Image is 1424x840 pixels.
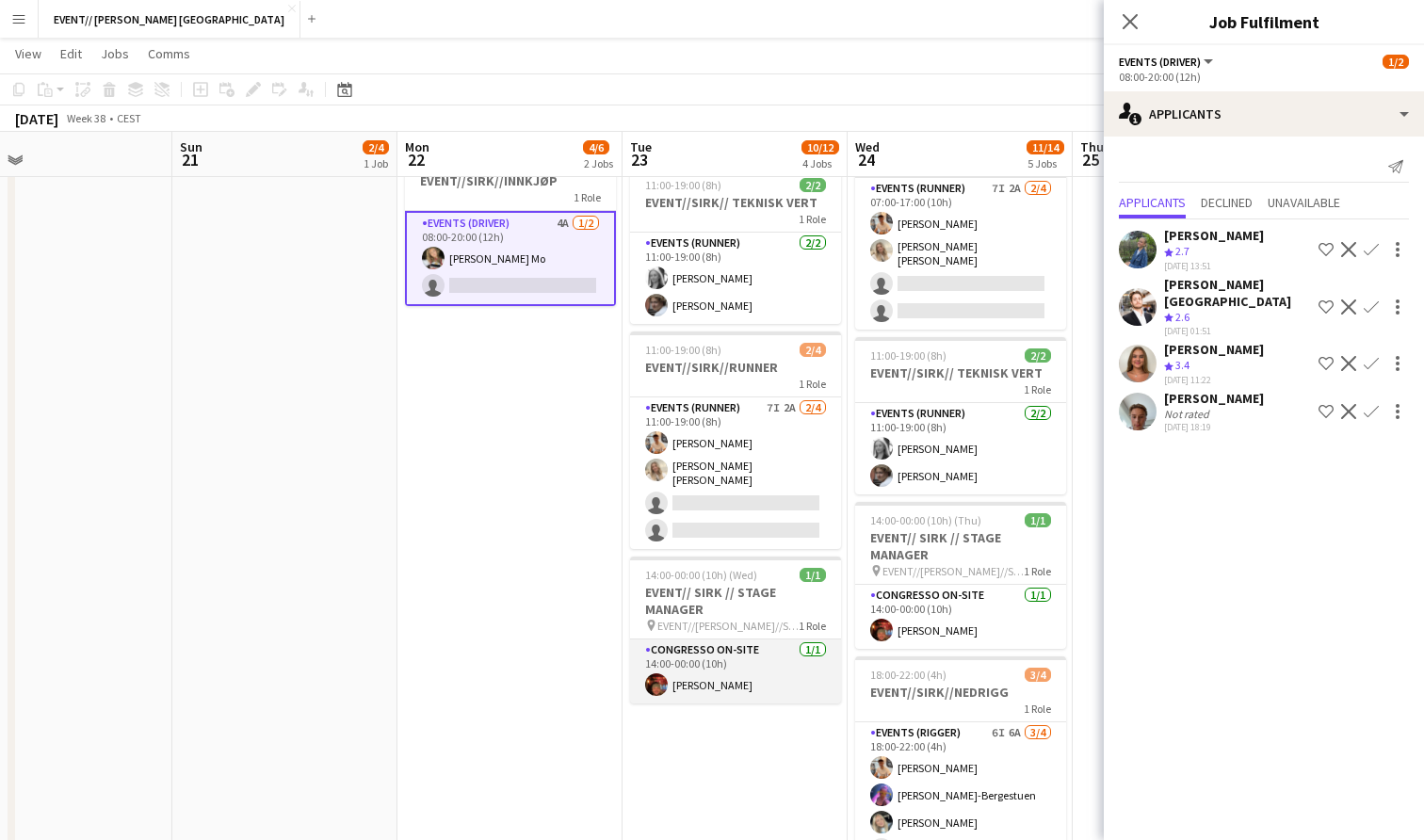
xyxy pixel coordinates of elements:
span: 1 Role [1024,382,1051,396]
span: 1 Role [1024,702,1051,716]
div: 1 Job [364,156,388,170]
app-card-role: Congresso On-site1/114:00-00:00 (10h)[PERSON_NAME] [630,639,841,703]
button: Events (Driver) [1119,55,1216,69]
span: 11/14 [1027,140,1064,154]
h3: EVENT//SIRK//RUNNER [630,359,841,376]
span: 11:00-19:00 (8h) [645,343,721,357]
span: 23 [627,149,652,170]
span: 11:00-19:00 (8h) [870,348,947,363]
app-card-role: Events (Runner)2/211:00-19:00 (8h)[PERSON_NAME][PERSON_NAME] [630,233,841,324]
app-card-role: Events (Runner)7I2A2/411:00-19:00 (8h)[PERSON_NAME][PERSON_NAME] [PERSON_NAME] [630,397,841,549]
span: Events (Driver) [1119,55,1201,69]
a: Comms [140,41,198,66]
span: 1 Role [799,212,826,226]
span: Declined [1201,196,1253,209]
span: 14:00-00:00 (10h) (Thu) [870,513,981,527]
span: 24 [852,149,880,170]
h3: EVENT//SIRK//INNKJØP [405,172,616,189]
div: 2 Jobs [584,156,613,170]
app-card-role: Events (Runner)2/211:00-19:00 (8h)[PERSON_NAME][PERSON_NAME] [855,403,1066,494]
app-job-card: 11:00-19:00 (8h)2/2EVENT//SIRK// TEKNISK VERT1 RoleEvents (Runner)2/211:00-19:00 (8h)[PERSON_NAME... [630,167,841,324]
div: [PERSON_NAME] [1164,390,1264,407]
span: 14:00-00:00 (10h) (Wed) [645,568,757,582]
span: 3.4 [1175,358,1189,372]
span: 2/2 [1025,348,1051,363]
app-job-card: 08:00-20:00 (12h)1/2EVENT//SIRK//INNKJØP1 RoleEvents (Driver)4A1/208:00-20:00 (12h)[PERSON_NAME] Mo [405,145,616,306]
span: 2/4 [363,140,389,154]
div: 08:00-20:00 (12h) [1119,70,1409,84]
h3: EVENT//SIRK// TEKNISK VERT [630,194,841,211]
app-card-role: Events (Runner)7I2A2/407:00-17:00 (10h)[PERSON_NAME][PERSON_NAME] [PERSON_NAME] [855,178,1066,330]
span: 2/2 [800,178,826,192]
h3: EVENT//SIRK//NEDRIGG [855,684,1066,701]
span: 4/6 [583,140,609,154]
span: Unavailable [1268,196,1340,209]
div: [DATE] 01:51 [1164,325,1311,337]
div: 5 Jobs [1028,156,1063,170]
h3: Job Fulfilment [1104,9,1424,34]
span: 1/2 [1383,55,1409,69]
div: [DATE] [15,109,58,128]
div: 4 Jobs [802,156,838,170]
span: 25 [1077,149,1104,170]
button: EVENT// [PERSON_NAME] [GEOGRAPHIC_DATA] [39,1,300,38]
app-card-role: Congresso On-site1/114:00-00:00 (10h)[PERSON_NAME] [855,585,1066,649]
app-job-card: 07:00-17:00 (10h)2/4EVENT//SIRK//RUNNER1 RoleEvents (Runner)7I2A2/407:00-17:00 (10h)[PERSON_NAME]... [855,112,1066,330]
span: 22 [402,149,429,170]
a: Edit [53,41,89,66]
a: View [8,41,49,66]
div: [DATE] 18:19 [1164,421,1264,433]
span: Applicants [1119,196,1186,209]
h3: EVENT//SIRK// TEKNISK VERT [855,364,1066,381]
span: 1/1 [800,568,826,582]
app-job-card: 14:00-00:00 (10h) (Thu)1/1EVENT// SIRK // STAGE MANAGER EVENT//[PERSON_NAME]//STAGE MANAGER1 Role... [855,502,1066,649]
span: Thu [1080,138,1104,155]
app-job-card: 14:00-00:00 (10h) (Wed)1/1EVENT// SIRK // STAGE MANAGER EVENT//[PERSON_NAME]//STAGE MANAGER1 Role... [630,557,841,703]
span: Tue [630,138,652,155]
span: 10/12 [801,140,839,154]
span: Week 38 [62,111,109,125]
span: Edit [60,45,82,62]
span: Wed [855,138,880,155]
span: 1 Role [574,190,601,204]
span: 2/4 [800,343,826,357]
app-job-card: 11:00-19:00 (8h)2/2EVENT//SIRK// TEKNISK VERT1 RoleEvents (Runner)2/211:00-19:00 (8h)[PERSON_NAME... [855,337,1066,494]
span: 2.6 [1175,310,1189,324]
div: [PERSON_NAME][GEOGRAPHIC_DATA] [1164,276,1311,310]
span: EVENT//[PERSON_NAME]//STAGE MANAGER [882,564,1024,578]
div: Applicants [1104,91,1424,137]
span: 21 [177,149,202,170]
h3: EVENT// SIRK // STAGE MANAGER [855,529,1066,563]
div: [PERSON_NAME] [1164,227,1264,244]
span: 18:00-22:00 (4h) [870,668,947,682]
span: Jobs [101,45,129,62]
app-job-card: 11:00-19:00 (8h)2/4EVENT//SIRK//RUNNER1 RoleEvents (Runner)7I2A2/411:00-19:00 (8h)[PERSON_NAME][P... [630,331,841,549]
span: 1 Role [799,377,826,391]
div: Not rated [1164,407,1213,421]
a: Jobs [93,41,137,66]
span: Comms [148,45,190,62]
span: 11:00-19:00 (8h) [645,178,721,192]
span: Mon [405,138,429,155]
div: CEST [117,111,141,125]
span: 2.7 [1175,244,1189,258]
span: Sun [180,138,202,155]
span: EVENT//[PERSON_NAME]//STAGE MANAGER [657,619,799,633]
span: 1 Role [1024,564,1051,578]
div: [DATE] 13:51 [1164,260,1264,272]
h3: EVENT// SIRK // STAGE MANAGER [630,584,841,618]
span: 3/4 [1025,668,1051,682]
app-card-role: Events (Driver)4A1/208:00-20:00 (12h)[PERSON_NAME] Mo [405,211,616,306]
span: 1 Role [799,619,826,633]
div: [PERSON_NAME] [1164,341,1264,358]
div: [DATE] 11:22 [1164,374,1264,386]
span: View [15,45,41,62]
span: 1/1 [1025,513,1051,527]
